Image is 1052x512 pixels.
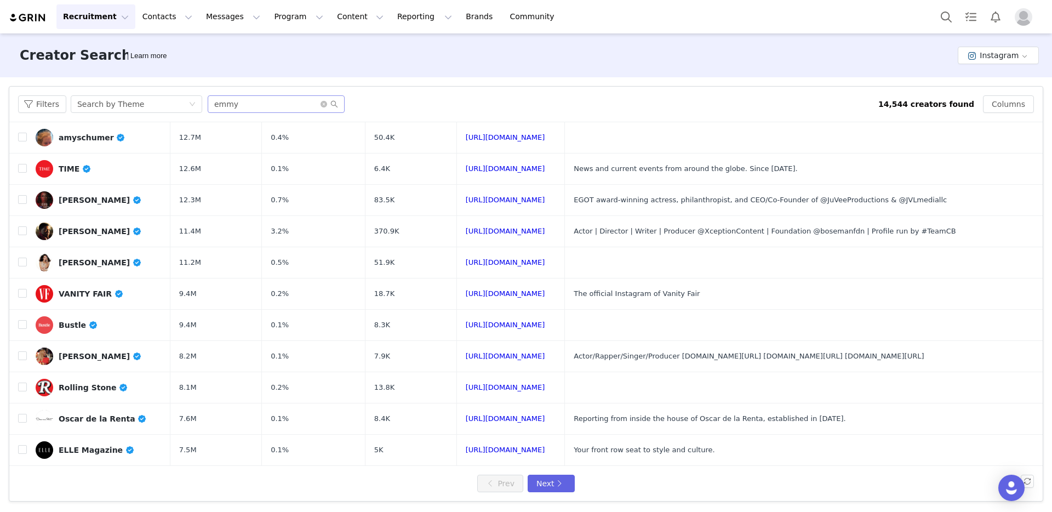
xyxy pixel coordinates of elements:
a: [PERSON_NAME] [36,254,162,271]
button: Filters [18,95,66,113]
span: 7.9K [374,351,390,362]
button: Content [330,4,390,29]
span: 83.5K [374,195,395,206]
a: [URL][DOMAIN_NAME] [466,289,545,298]
img: placeholder-profile.jpg [1015,8,1032,26]
button: Next [528,475,575,492]
span: 3.2% [271,226,289,237]
a: Tasks [959,4,983,29]
span: 11.2M [179,257,201,268]
img: v2 [36,191,53,209]
a: TIME [36,160,162,178]
span: 7.6M [179,413,197,424]
button: Reporting [391,4,459,29]
h3: Creator Search [20,45,131,65]
a: [URL][DOMAIN_NAME] [466,383,545,391]
a: Community [504,4,566,29]
a: ELLE Magazine [36,441,162,459]
div: Search by Theme [77,96,144,112]
div: Rolling Stone [59,383,128,392]
span: 12.7M [179,132,201,143]
span: 51.9K [374,257,395,268]
div: [PERSON_NAME] [59,227,142,236]
a: [URL][DOMAIN_NAME] [466,164,545,173]
button: Search [934,4,958,29]
div: amyschumer [59,133,125,142]
button: Profile [1008,8,1043,26]
span: The official Instagram of Vanity Fair [574,289,700,298]
span: 0.2% [271,288,289,299]
a: [PERSON_NAME] [36,348,162,365]
button: Messages [199,4,267,29]
span: 8.2M [179,351,197,362]
div: ELLE Magazine [59,446,135,454]
span: 0.1% [271,445,289,456]
a: [URL][DOMAIN_NAME] [466,446,545,454]
span: News and current events from around the globe. Since [DATE]. [574,164,797,173]
img: v2 [36,254,53,271]
div: TIME [59,164,92,173]
span: 18.7K [374,288,395,299]
img: v2 [36,129,53,146]
span: 0.1% [271,163,289,174]
button: Notifications [984,4,1008,29]
span: Reporting from inside the house of Oscar de la Renta, established in [DATE]. [574,414,845,423]
div: [PERSON_NAME] [59,352,142,361]
span: 0.1% [271,351,289,362]
a: [PERSON_NAME] [36,191,162,209]
img: v2 [36,410,53,428]
button: Columns [983,95,1034,113]
span: Actor | Director | Writer | Producer @XceptionContent | Foundation @bosemanfdn | Profile run by #... [574,227,956,235]
img: v2 [36,348,53,365]
img: v2 [36,379,53,396]
img: grin logo [9,13,47,23]
div: Tooltip anchor [128,50,169,61]
span: EGOT award-winning actress, philanthropist, and CEO/Co-Founder of @JuVeeProductions & @JVLmediallc [574,196,947,204]
a: [URL][DOMAIN_NAME] [466,196,545,204]
i: icon: close-circle [321,101,327,107]
a: amyschumer [36,129,162,146]
a: [URL][DOMAIN_NAME] [466,414,545,423]
span: 12.3M [179,195,201,206]
a: Brands [459,4,502,29]
span: 6.4K [374,163,390,174]
span: 7.5M [179,445,197,456]
i: icon: search [330,100,338,108]
span: 8.4K [374,413,390,424]
input: Search... [208,95,345,113]
img: v2 [36,316,53,334]
span: 0.1% [271,320,289,331]
span: 8.1M [179,382,197,393]
span: 9.4M [179,288,197,299]
a: [PERSON_NAME] [36,223,162,240]
a: [URL][DOMAIN_NAME] [466,321,545,329]
button: Recruitment [56,4,135,29]
span: 13.8K [374,382,395,393]
div: VANITY FAIR [59,289,124,298]
button: Prev [477,475,523,492]
a: Oscar de la Renta [36,410,162,428]
span: 8.3K [374,320,390,331]
span: 0.4% [271,132,289,143]
a: Bustle [36,316,162,334]
i: icon: down [189,101,196,109]
a: [URL][DOMAIN_NAME] [466,352,545,360]
span: 12.6M [179,163,201,174]
button: Program [267,4,330,29]
span: 0.2% [271,382,289,393]
span: 50.4K [374,132,395,143]
span: 0.7% [271,195,289,206]
div: Bustle [59,321,98,329]
span: 5K [374,445,384,456]
span: 0.1% [271,413,289,424]
a: Rolling Stone [36,379,162,396]
button: Instagram [958,47,1039,64]
div: [PERSON_NAME] [59,258,142,267]
span: Your front row seat to style and culture. [574,446,714,454]
div: Oscar de la Renta [59,414,147,423]
a: [URL][DOMAIN_NAME] [466,133,545,141]
span: Actor/Rapper/Singer/Producer [DOMAIN_NAME][URL] [DOMAIN_NAME][URL] [DOMAIN_NAME][URL] [574,352,924,360]
span: 11.4M [179,226,201,237]
div: 14,544 creators found [878,99,974,110]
